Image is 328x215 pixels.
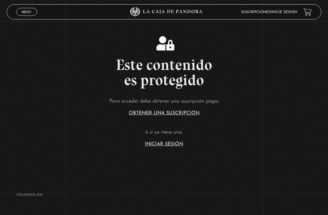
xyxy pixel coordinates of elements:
[20,15,34,19] span: Cerrar
[241,10,271,14] a: Suscripciones
[303,8,312,16] a: View your shopping cart
[145,142,183,147] a: Iniciar Sesión
[22,10,32,14] span: Menu
[129,111,200,116] a: Obtener una suscripción
[16,193,312,197] h4: SÍguenos en:
[271,10,297,14] a: Inicie sesión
